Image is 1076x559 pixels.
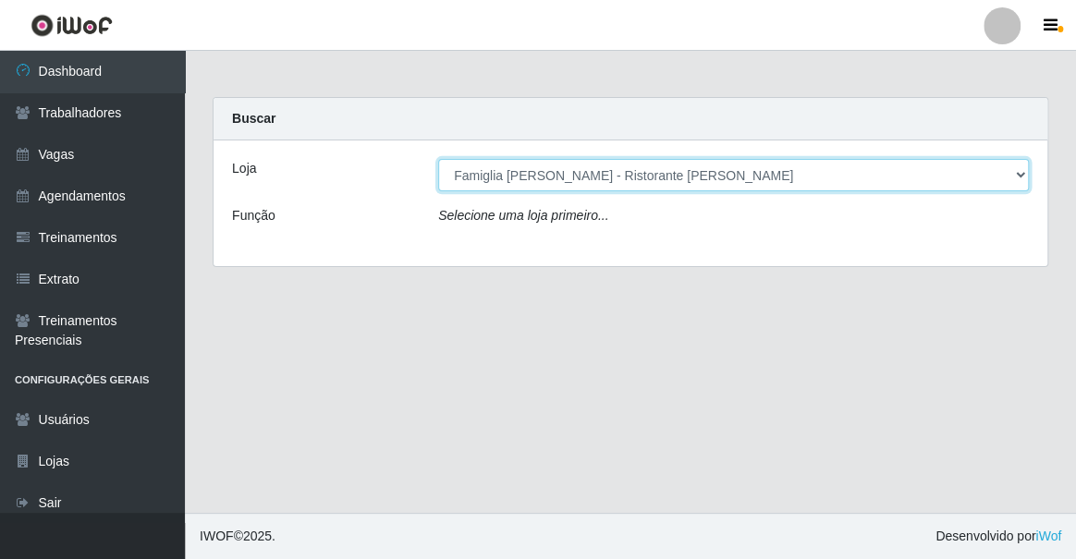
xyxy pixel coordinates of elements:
label: Função [232,206,275,225]
span: IWOF [200,529,234,543]
strong: Buscar [232,111,275,126]
label: Loja [232,159,256,178]
img: CoreUI Logo [31,14,113,37]
a: iWof [1035,529,1061,543]
span: © 2025 . [200,527,275,546]
span: Desenvolvido por [935,527,1061,546]
i: Selecione uma loja primeiro... [438,208,608,223]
